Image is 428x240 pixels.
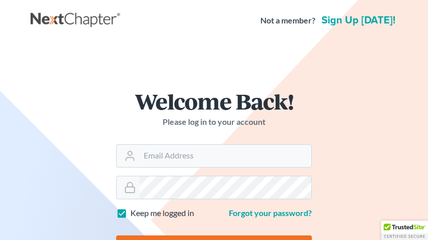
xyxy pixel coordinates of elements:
a: Sign up [DATE]! [319,15,397,25]
label: Keep me logged in [130,207,194,219]
a: Forgot your password? [229,208,312,218]
input: Email Address [140,145,311,167]
div: TrustedSite Certified [381,221,428,240]
strong: Not a member? [260,15,315,26]
h1: Welcome Back! [116,90,312,112]
p: Please log in to your account [116,116,312,128]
